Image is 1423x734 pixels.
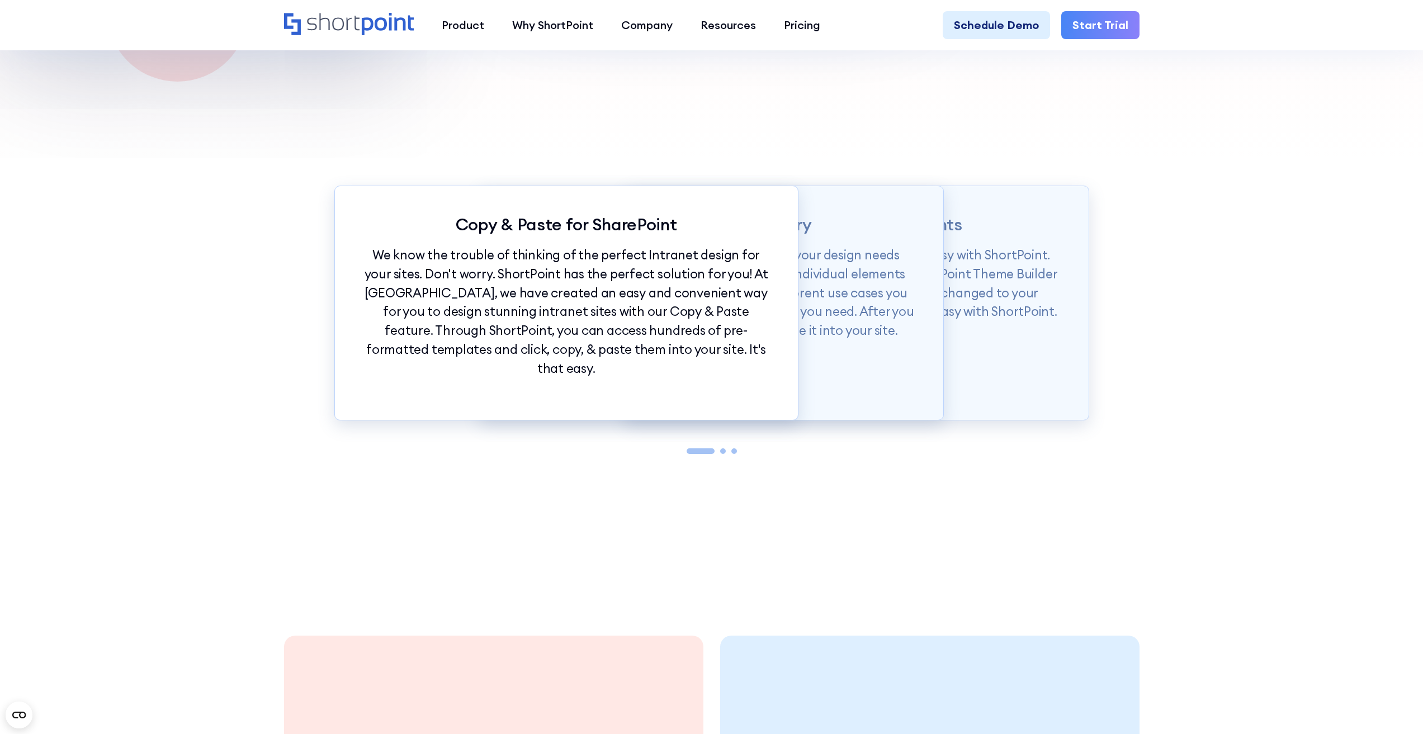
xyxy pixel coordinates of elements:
[943,11,1050,39] a: Schedule Demo
[701,17,756,34] div: Resources
[770,11,834,39] a: Pricing
[428,11,498,39] a: Product
[1061,11,1140,39] a: Start Trial
[607,11,687,39] a: Company
[498,11,607,39] a: Why ShortPoint
[621,17,673,34] div: Company
[363,245,770,377] p: We know the trouble of thinking of the perfect Intranet design for your sites. Don't worry. Short...
[363,214,770,234] p: Copy & Paste for SharePoint
[442,17,484,34] div: Product
[284,13,414,37] a: Home
[687,11,770,39] a: Resources
[512,17,593,34] div: Why ShortPoint
[6,702,32,728] button: Open CMP widget
[1222,604,1423,734] iframe: Chat Widget
[784,17,820,34] div: Pricing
